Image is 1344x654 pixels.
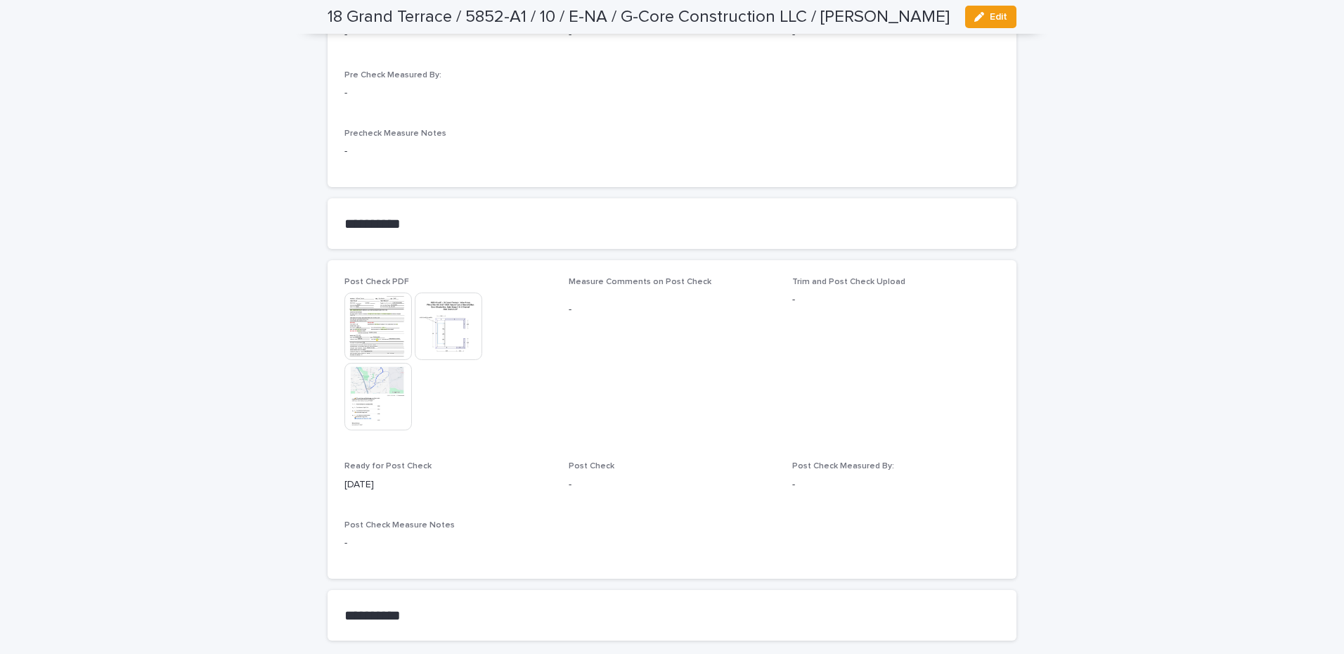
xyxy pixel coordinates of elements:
[990,12,1007,22] span: Edit
[792,27,1000,42] p: -
[792,293,1000,307] p: -
[344,71,441,79] span: Pre Check Measured By:
[792,278,905,286] span: Trim and Post Check Upload
[569,278,711,286] span: Measure Comments on Post Check
[344,144,1000,159] p: -
[344,462,432,470] span: Ready for Post Check
[328,7,950,27] h2: 18 Grand Terrace / 5852-A1 / 10 / E-NA / G-Core Construction LLC / [PERSON_NAME]
[569,477,776,492] p: -
[792,462,894,470] span: Post Check Measured By:
[344,521,455,530] span: Post Check Measure Notes
[344,536,1000,551] p: -
[344,278,409,286] span: Post Check PDF
[569,302,776,317] p: -
[569,27,776,42] p: -
[344,129,446,138] span: Precheck Measure Notes
[792,477,1000,492] p: -
[569,462,614,470] span: Post Check
[344,86,552,101] p: -
[344,27,552,42] p: -
[965,6,1016,28] button: Edit
[344,477,552,492] p: [DATE]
